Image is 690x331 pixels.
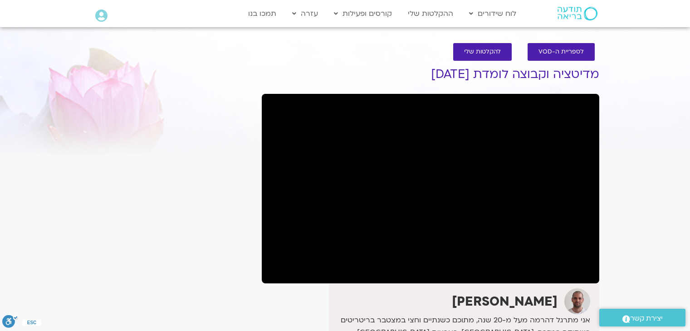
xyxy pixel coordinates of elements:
[262,94,599,283] iframe: Meditation and study group with Dekel Kanti - 29.8.25
[558,7,597,20] img: תודעה בריאה
[453,43,512,61] a: להקלטות שלי
[538,49,584,55] span: לספריית ה-VOD
[403,5,458,22] a: ההקלטות שלי
[465,5,521,22] a: לוח שידורים
[262,68,599,81] h1: מדיטציה וקבוצה לומדת [DATE]
[452,293,558,310] strong: [PERSON_NAME]
[564,288,590,314] img: דקל קנטי
[528,43,595,61] a: לספריית ה-VOD
[244,5,281,22] a: תמכו בנו
[329,5,396,22] a: קורסים ופעילות
[599,309,685,326] a: יצירת קשר
[630,312,663,325] span: יצירת קשר
[464,49,501,55] span: להקלטות שלי
[288,5,323,22] a: עזרה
